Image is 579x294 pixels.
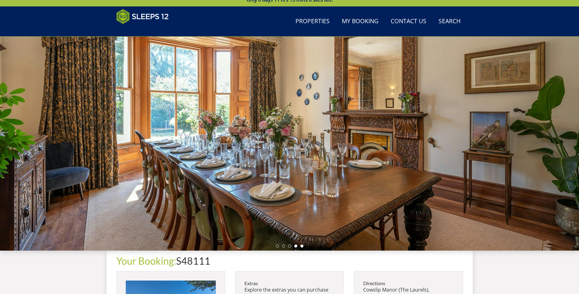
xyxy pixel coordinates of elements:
a: Properties [293,15,332,28]
a: Contact Us [388,15,429,28]
h3: Directions [363,281,453,286]
h1: S48111 [116,255,463,266]
a: Search [436,15,463,28]
a: My Booking [339,15,381,28]
h3: Extras [244,281,335,286]
img: Sleeps 12 [116,9,169,24]
a: Your Booking: [116,255,176,267]
iframe: Customer reviews powered by Trustpilot [113,28,177,33]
